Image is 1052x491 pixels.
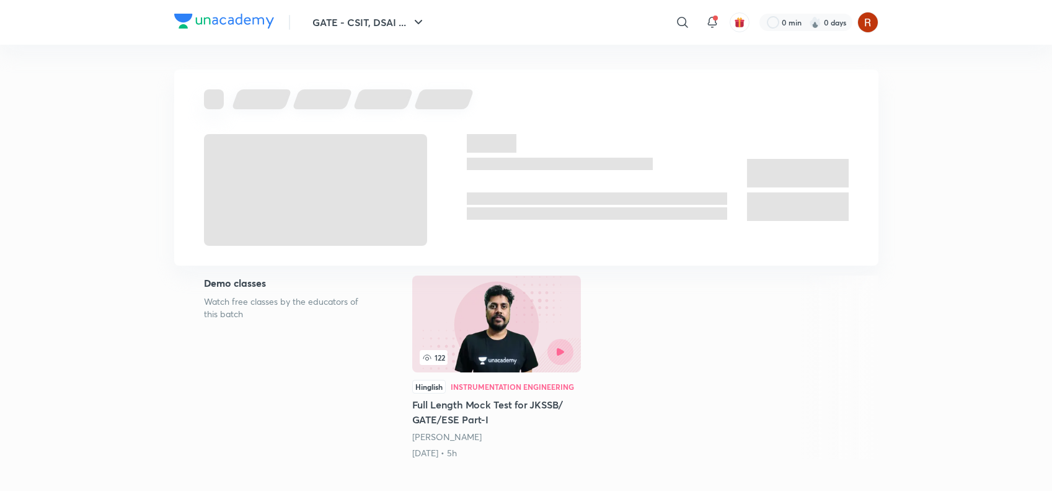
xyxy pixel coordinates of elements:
img: avatar [734,17,745,28]
a: [PERSON_NAME] [412,431,482,443]
p: Watch free classes by the educators of this batch [204,295,373,320]
h5: Demo classes [204,276,373,291]
img: Company Logo [174,14,274,29]
div: Manoj Singh Chauhan [412,431,581,443]
img: streak [809,16,821,29]
img: Rupsha chowdhury [857,12,878,33]
span: 122 [420,350,448,365]
div: Hinglish [412,380,446,394]
h5: Full Length Mock Test for JKSSB/ GATE/ESE Part-I [412,397,581,427]
a: 122HinglishInstrumentation EngineeringFull Length Mock Test for JKSSB/ GATE/ESE Part-I[PERSON_NAM... [412,276,581,459]
a: Full Length Mock Test for JKSSB/ GATE/ESE Part-I [412,276,581,459]
button: avatar [730,12,749,32]
a: Company Logo [174,14,274,32]
div: 23rd Apr • 5h [412,447,581,459]
button: GATE - CSIT, DSAI ... [305,10,433,35]
div: Instrumentation Engineering [451,383,574,390]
